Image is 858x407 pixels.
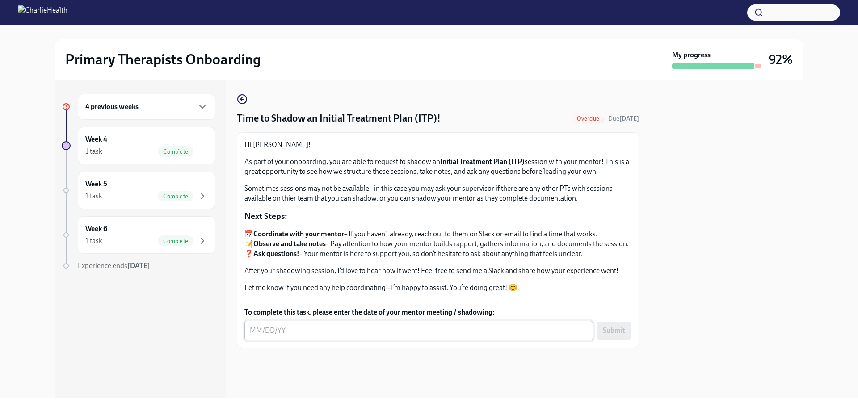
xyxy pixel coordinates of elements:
[127,261,150,270] strong: [DATE]
[85,236,102,246] div: 1 task
[244,184,631,203] p: Sometimes sessions may not be available - in this case you may ask your supervisor if there are a...
[244,140,631,150] p: Hi [PERSON_NAME]!
[85,179,107,189] h6: Week 5
[244,307,631,317] label: To complete this task, please enter the date of your mentor meeting / shadowing:
[244,210,631,222] p: Next Steps:
[253,230,344,238] strong: Coordinate with your mentor
[440,157,525,166] strong: Initial Treatment Plan (ITP)
[244,266,631,276] p: After your shadowing session, I’d love to hear how it went! Feel free to send me a Slack and shar...
[85,191,102,201] div: 1 task
[158,193,193,200] span: Complete
[18,5,67,20] img: CharlieHealth
[608,115,639,122] span: Due
[672,50,711,60] strong: My progress
[62,172,215,209] a: Week 51 taskComplete
[244,229,631,259] p: 📅 – If you haven’t already, reach out to them on Slack or email to find a time that works. 📝 – Pa...
[572,115,605,122] span: Overdue
[253,249,299,258] strong: Ask questions!
[85,102,139,112] h6: 4 previous weeks
[62,216,215,254] a: Week 61 taskComplete
[769,51,793,67] h3: 92%
[62,127,215,164] a: Week 41 taskComplete
[237,112,441,125] h4: Time to Shadow an Initial Treatment Plan (ITP)!
[78,94,215,120] div: 4 previous weeks
[85,147,102,156] div: 1 task
[619,115,639,122] strong: [DATE]
[608,114,639,123] span: August 23rd, 2025 10:00
[158,148,193,155] span: Complete
[253,239,326,248] strong: Observe and take notes
[85,134,107,144] h6: Week 4
[65,50,261,68] h2: Primary Therapists Onboarding
[244,157,631,176] p: As part of your onboarding, you are able to request to shadow an session with your mentor! This i...
[85,224,107,234] h6: Week 6
[78,261,150,270] span: Experience ends
[158,238,193,244] span: Complete
[244,283,631,293] p: Let me know if you need any help coordinating—I’m happy to assist. You’re doing great! 😊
